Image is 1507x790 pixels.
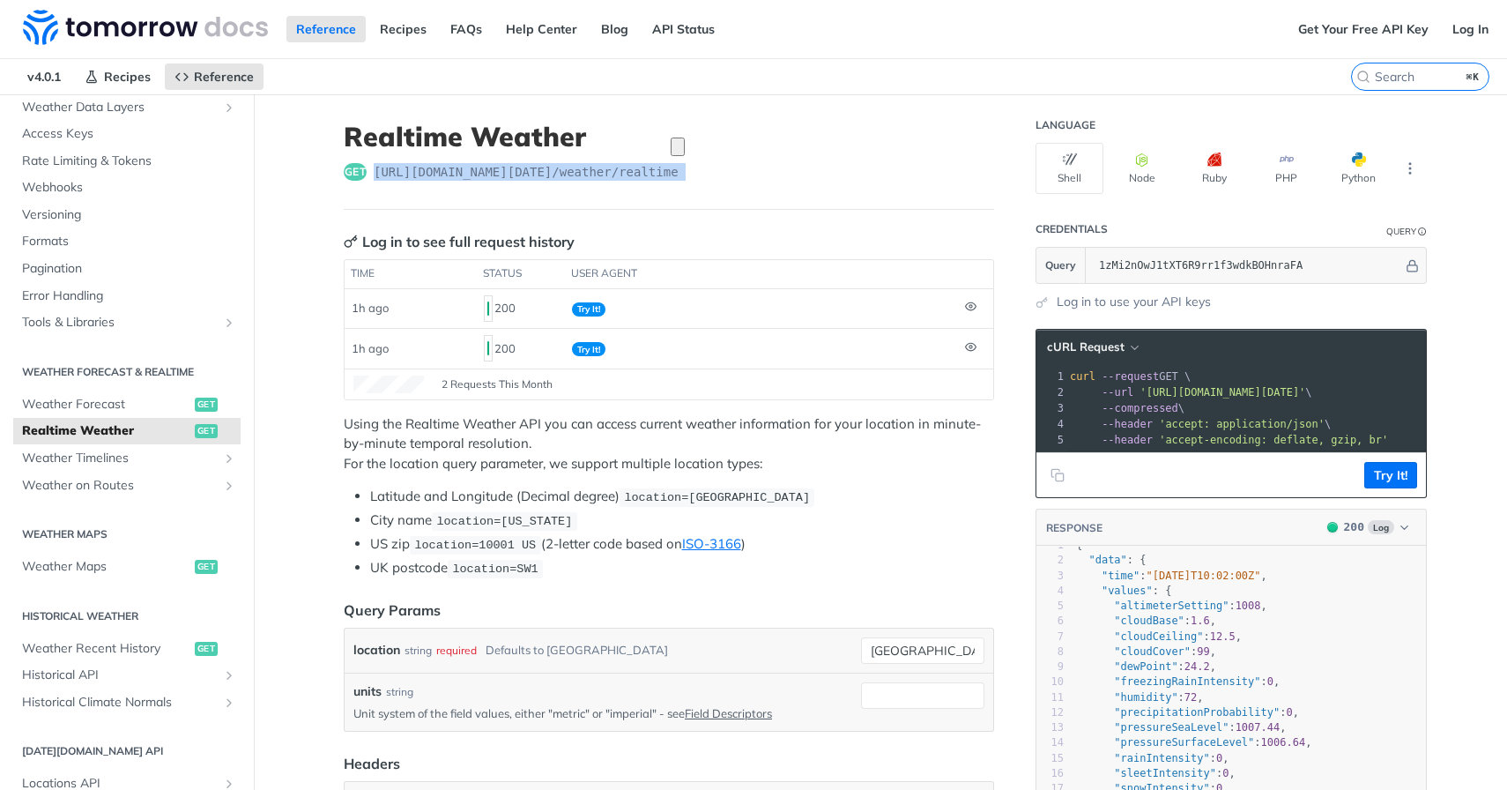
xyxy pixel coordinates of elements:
button: Python [1325,143,1392,194]
span: 99 [1197,645,1209,658]
div: string [386,684,413,700]
button: Show subpages for Tools & Libraries [222,316,236,330]
a: Reference [286,16,366,42]
div: Defaults to [GEOGRAPHIC_DATA] [486,637,668,663]
div: 200 [484,294,558,324]
svg: More ellipsis [1402,160,1418,176]
span: 2 Requests This Month [442,376,553,392]
span: Weather Recent History [22,640,190,658]
span: "precipitationProbability" [1114,706,1280,719]
span: https://api.tomorrow.io/v4/weather/realtime [374,163,679,181]
span: "altimeterSetting" [1114,600,1229,612]
span: "values" [1102,585,1153,597]
span: "time" [1102,570,1140,582]
span: "cloudBase" [1114,615,1184,627]
div: 10 [1036,674,1064,689]
input: apikey [1090,248,1403,283]
a: Weather Mapsget [13,554,241,580]
span: 72 [1184,691,1197,704]
span: Rate Limiting & Tokens [22,153,236,170]
canvas: Line Graph [353,376,424,393]
span: get [344,163,367,181]
span: "cloudCeiling" [1114,630,1203,643]
span: location=10001 US [414,539,536,552]
svg: Search [1356,70,1370,84]
li: UK postcode [370,558,994,578]
div: 12 [1036,705,1064,720]
span: 200 [1327,522,1338,533]
span: Versioning [22,206,236,224]
span: "pressureSeaLevel" [1114,721,1229,734]
span: \ [1070,402,1184,414]
h2: Historical Weather [13,608,241,624]
button: Show subpages for Weather Data Layers [222,101,236,115]
a: Tools & LibrariesShow subpages for Tools & Libraries [13,309,241,336]
span: --url [1102,386,1133,399]
label: location [353,637,400,663]
span: : , [1076,645,1216,658]
span: 1006.64 [1261,736,1306,749]
span: Historical API [22,667,218,684]
span: 0 [1286,706,1292,719]
th: time [345,260,477,288]
span: Pagination [22,260,236,278]
span: 1h ago [352,341,389,355]
a: ISO-3166 [682,535,741,552]
span: : { [1076,554,1147,566]
span: location=SW1 [452,563,538,576]
li: City name [370,511,994,531]
span: location=[US_STATE] [436,515,572,528]
span: : , [1076,570,1267,582]
a: Reference [165,63,264,90]
a: Weather Data LayersShow subpages for Weather Data Layers [13,94,241,121]
a: Versioning [13,202,241,228]
span: : , [1076,706,1299,719]
button: Copy to clipboard [1045,462,1070,488]
div: Query Params [344,600,441,621]
button: 200200Log [1318,518,1417,536]
a: Historical Climate NormalsShow subpages for Historical Climate Normals [13,689,241,716]
p: Using the Realtime Weather API you can access current weather information for your location in mi... [344,414,994,474]
a: Formats [13,228,241,255]
div: 14 [1036,735,1064,750]
a: Access Keys [13,121,241,147]
button: Node [1108,143,1176,194]
button: Show subpages for Weather on Routes [222,479,236,493]
span: --compressed [1102,402,1178,414]
span: \ [1070,418,1331,430]
span: "cloudCover" [1114,645,1191,658]
span: : , [1076,752,1229,764]
span: get [195,398,218,412]
button: Try It! [1364,462,1417,488]
span: Access Keys [22,125,236,143]
a: Weather TimelinesShow subpages for Weather Timelines [13,445,241,472]
span: 1.6 [1191,615,1210,627]
span: Historical Climate Normals [22,694,218,712]
span: 1h ago [352,301,389,315]
a: Weather Recent Historyget [13,636,241,662]
button: Show subpages for Historical API [222,668,236,682]
span: : , [1076,736,1311,749]
span: 'accept: application/json' [1159,418,1325,430]
div: 11 [1036,690,1064,705]
button: Ruby [1180,143,1248,194]
span: cURL Request [1047,339,1125,354]
p: Unit system of the field values, either "metric" or "imperial" - see [353,705,854,721]
div: 3 [1036,400,1066,416]
span: : , [1076,615,1216,627]
label: units [353,682,382,701]
span: "data" [1088,554,1126,566]
span: Try It! [572,302,605,317]
div: Log in to see full request history [344,231,575,252]
span: 24.2 [1184,660,1210,673]
span: Try It! [572,342,605,356]
div: 9 [1036,660,1064,674]
span: Query [1045,257,1076,273]
span: "humidity" [1114,691,1177,704]
div: 5 [1036,432,1066,448]
div: Credentials [1036,222,1108,236]
a: Log in to use your API keys [1057,293,1211,311]
th: status [477,260,565,288]
div: 2 [1036,384,1066,400]
span: "freezingRainIntensity" [1114,675,1260,688]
